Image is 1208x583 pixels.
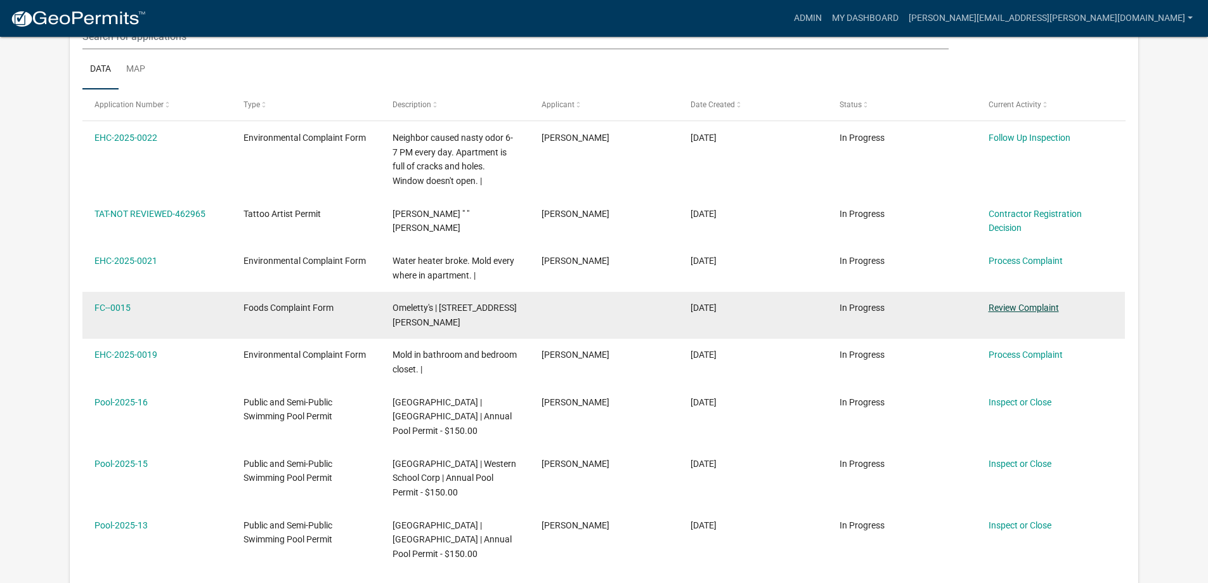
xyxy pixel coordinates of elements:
a: Admin [789,6,827,30]
span: Current Activity [989,100,1041,109]
span: 08/12/2025 [691,303,717,313]
a: Pool-2025-13 [94,520,148,530]
span: In Progress [840,209,885,219]
span: 08/13/2025 [691,133,717,143]
a: FC--0015 [94,303,131,313]
a: My Dashboard [827,6,904,30]
a: TAT-NOT REVIEWED-462965 [94,209,205,219]
a: EHC-2025-0022 [94,133,157,143]
span: 08/12/2025 [691,209,717,219]
span: In Progress [840,303,885,313]
a: Pool-2025-16 [94,397,148,407]
span: Yen Dang [542,350,609,360]
span: Tattoo Artist Permit [244,209,321,219]
span: Application Number [94,100,164,109]
span: Type [244,100,260,109]
datatable-header-cell: Type [231,89,380,120]
span: Mold in bathroom and bedroom closet. | [393,350,517,374]
a: Pool-2025-15 [94,459,148,469]
datatable-header-cell: Date Created [679,89,828,120]
span: Stephanie Gingerich [542,209,609,219]
a: Process Complaint [989,256,1063,266]
a: Data [82,49,119,90]
datatable-header-cell: Current Activity [976,89,1125,120]
datatable-header-cell: Application Number [82,89,231,120]
a: EHC-2025-0019 [94,350,157,360]
span: Public and Semi-Public Swimming Pool Permit [244,520,332,545]
a: EHC-2025-0021 [94,256,157,266]
a: Map [119,49,153,90]
input: Search for applications [82,23,948,49]
span: In Progress [840,133,885,143]
span: Barrett Bates [542,459,609,469]
span: 08/11/2025 [691,459,717,469]
a: Inspect or Close [989,397,1051,407]
span: Kokomo High School | Kokomo High School | Annual Pool Permit - $150.00 [393,397,512,436]
span: Kokomo High School | Kokomo High School | Annual Pool Permit - $150.00 [393,520,512,560]
span: Applicant [542,100,575,109]
span: Yen Dang [542,256,609,266]
span: In Progress [840,397,885,407]
a: Contractor Registration Decision [989,209,1082,233]
span: Description [393,100,431,109]
span: Date Created [691,100,735,109]
datatable-header-cell: Description [380,89,529,120]
span: Jennifer Keller [542,520,609,530]
span: In Progress [840,350,885,360]
span: Public and Semi-Public Swimming Pool Permit [244,459,332,483]
span: In Progress [840,459,885,469]
a: [PERSON_NAME][EMAIL_ADDRESS][PERSON_NAME][DOMAIN_NAME] [904,6,1198,30]
a: Inspect or Close [989,520,1051,530]
a: Review Complaint [989,303,1059,313]
span: Foods Complaint Form [244,303,334,313]
span: 08/12/2025 [691,350,717,360]
span: Environmental Complaint Form [244,256,366,266]
span: Water heater broke. Mold every where in apartment. | [393,256,514,280]
span: 08/11/2025 [691,520,717,530]
span: In Progress [840,520,885,530]
a: Inspect or Close [989,459,1051,469]
span: Western High School | Western School Corp | Annual Pool Permit - $150.00 [393,459,516,498]
a: Process Complaint [989,350,1063,360]
span: 08/12/2025 [691,256,717,266]
span: Public and Semi-Public Swimming Pool Permit [244,397,332,422]
span: Yen Dang [542,133,609,143]
span: 08/11/2025 [691,397,717,407]
span: Neighbor caused nasty odor 6-7 PM every day. Apartment is full of cracks and holes. Window doesn'... [393,133,513,186]
span: Environmental Complaint Form [244,133,366,143]
span: Status [840,100,862,109]
a: Follow Up Inspection [989,133,1070,143]
span: Environmental Complaint Form [244,350,366,360]
span: In Progress [840,256,885,266]
datatable-header-cell: Status [827,89,976,120]
span: Omeletty's | 602 St Joseph Dr [393,303,517,327]
span: Stephanie " " Gingerich [393,209,469,233]
span: Jennifer Keller [542,397,609,407]
datatable-header-cell: Applicant [529,89,679,120]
